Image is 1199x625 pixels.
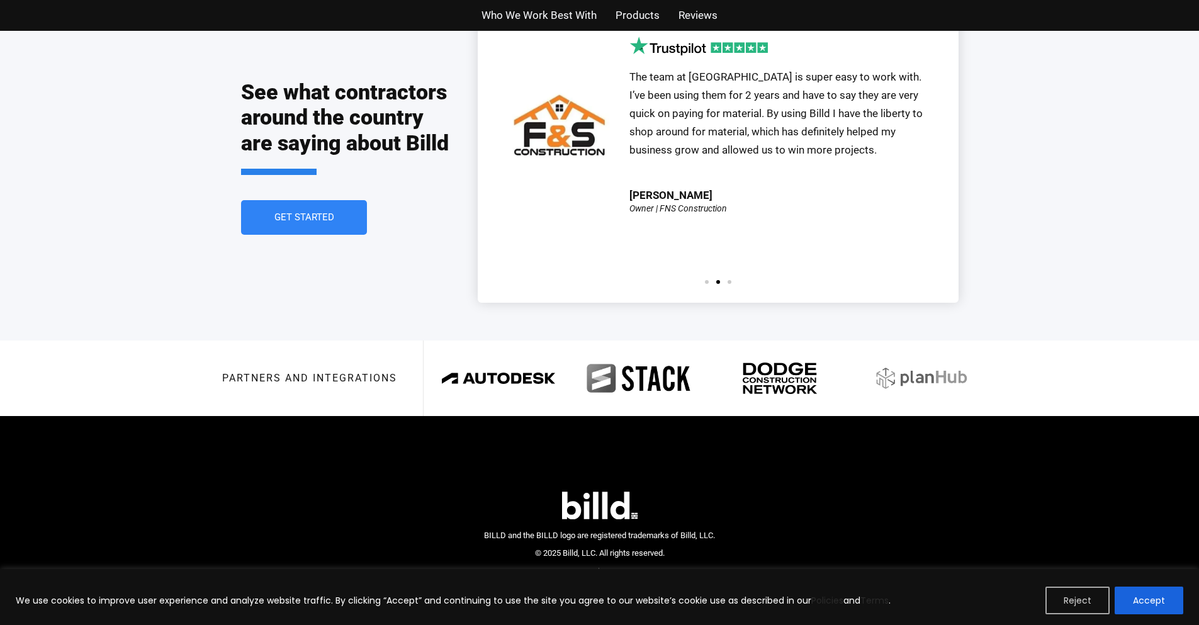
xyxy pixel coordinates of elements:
a: Products [616,6,660,25]
nav: Menu [548,568,651,580]
a: Privacy Policy [602,568,651,580]
a: Terms [860,594,889,607]
span: Go to slide 1 [705,280,709,284]
button: Accept [1115,587,1183,614]
p: We use cookies to improve user experience and analyze website traffic. By clicking “Accept” and c... [16,593,891,608]
span: Go to slide 3 [728,280,731,284]
h3: Partners and integrations [222,373,397,383]
a: Reviews [678,6,718,25]
a: Policies [811,594,843,607]
div: [PERSON_NAME] [629,190,712,201]
h2: See what contractors around the country are saying about Billd [241,79,453,175]
a: Terms of Use [548,568,595,580]
div: Owner | FNS Construction [629,204,727,213]
div: 2 / 3 [497,37,940,267]
span: BILLD and the BILLD logo are registered trademarks of Billd, LLC. © 2025 Billd, LLC. All rights r... [484,531,715,558]
span: The team at [GEOGRAPHIC_DATA] is super easy to work with. I’ve been using them for 2 years and ha... [629,70,923,156]
span: Go to slide 2 [716,280,720,284]
a: Who We Work Best With [481,6,597,25]
a: Get Started [241,200,367,235]
span: Get Started [274,213,334,222]
button: Reject [1045,587,1110,614]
